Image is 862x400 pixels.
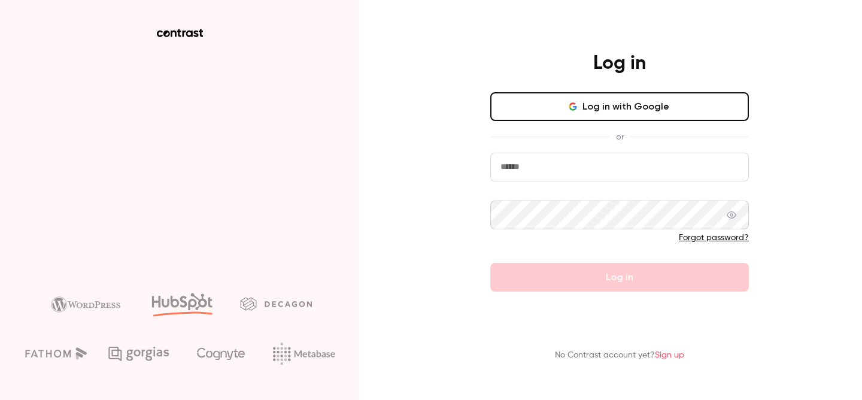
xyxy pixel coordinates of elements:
a: Forgot password? [679,234,749,242]
span: or [610,131,630,143]
button: Log in with Google [490,92,749,121]
a: Sign up [655,351,684,359]
p: No Contrast account yet? [555,349,684,362]
h4: Log in [593,51,646,75]
img: decagon [240,297,312,310]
